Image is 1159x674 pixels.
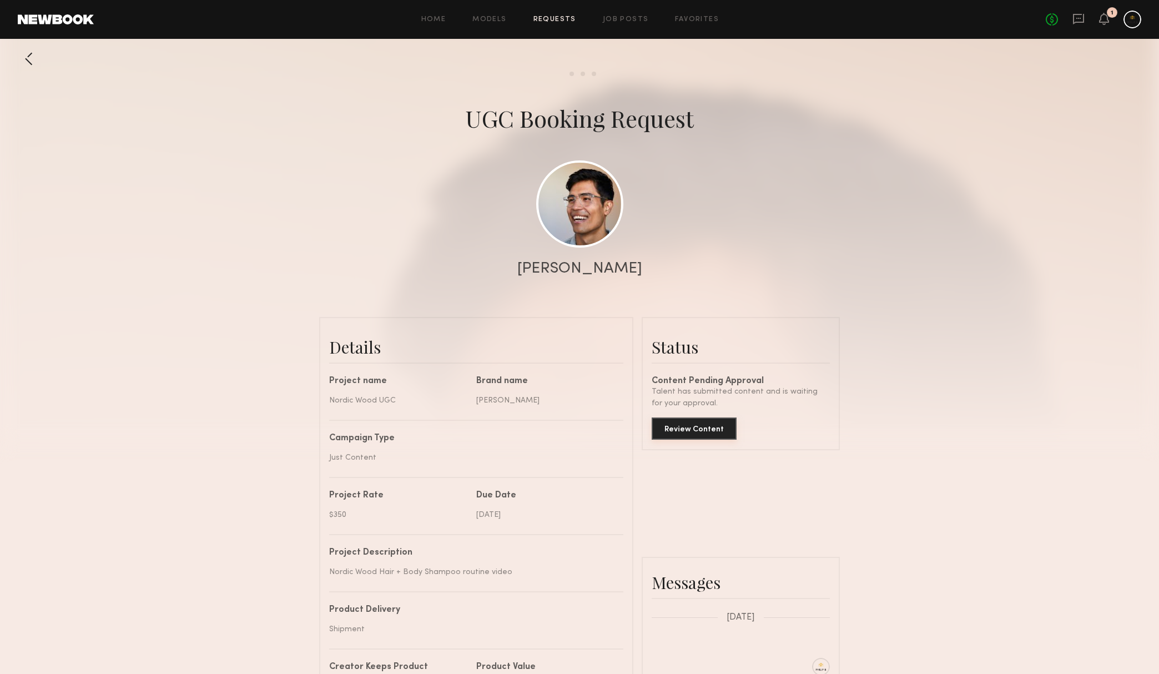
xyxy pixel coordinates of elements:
[329,566,615,578] div: Nordic Wood Hair + Body Shampoo routine video
[476,663,615,672] div: Product Value
[329,509,468,521] div: $350
[476,491,615,500] div: Due Date
[517,261,642,276] div: [PERSON_NAME]
[675,16,719,23] a: Favorites
[476,509,615,521] div: [DATE]
[465,103,694,134] div: UGC Booking Request
[1111,10,1113,16] div: 1
[329,606,615,615] div: Product Delivery
[329,452,615,464] div: Just Content
[329,336,623,358] div: Details
[329,663,468,672] div: Creator Keeps Product
[476,377,615,386] div: Brand name
[652,377,830,386] div: Content Pending Approval
[329,395,468,406] div: Nordic Wood UGC
[727,613,755,622] span: [DATE]
[652,418,737,440] button: Review Content
[421,16,446,23] a: Home
[472,16,506,23] a: Models
[329,623,615,635] div: Shipment
[603,16,649,23] a: Job Posts
[329,491,468,500] div: Project Rate
[329,434,615,443] div: Campaign Type
[476,395,615,406] div: [PERSON_NAME]
[533,16,576,23] a: Requests
[652,336,830,358] div: Status
[329,549,615,557] div: Project Description
[329,377,468,386] div: Project name
[652,386,830,409] div: Talent has submitted content and is waiting for your approval.
[652,571,830,593] div: Messages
